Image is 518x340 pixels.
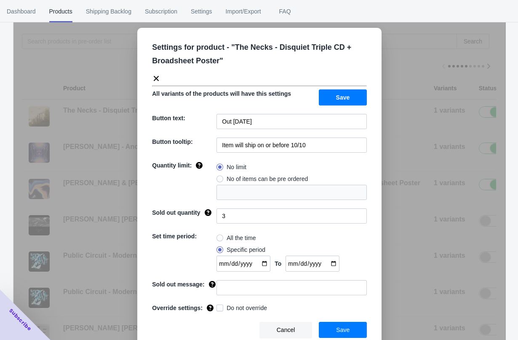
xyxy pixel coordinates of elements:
[275,0,296,22] span: FAQ
[152,90,291,97] span: All variants of the products will have this settings
[8,307,33,332] span: Subscribe
[275,260,281,267] span: To
[152,281,204,288] span: Sold out message:
[152,162,192,169] span: Quantity limit:
[152,233,197,240] span: Set time period:
[277,327,295,333] span: Cancel
[152,138,192,145] span: Button tooltip:
[319,322,367,338] button: Save
[152,305,203,311] span: Override settings:
[152,209,200,216] span: Sold out quantity
[152,40,374,67] p: Settings for product - " The Necks - Disquiet Triple CD + Broadsheet Poster "
[86,0,131,22] span: Shipping Backlog
[336,94,350,101] span: Save
[227,175,308,183] span: No of items can be pre ordered
[319,89,367,105] button: Save
[226,0,261,22] span: Import/Export
[227,163,246,171] span: No limit
[49,0,72,22] span: Products
[227,246,265,254] span: Specific period
[227,234,256,242] span: All the time
[145,0,177,22] span: Subscription
[7,0,36,22] span: Dashboard
[336,327,350,333] span: Save
[227,304,267,312] span: Do not override
[259,322,312,338] button: Cancel
[191,0,212,22] span: Settings
[152,115,185,121] span: Button text:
